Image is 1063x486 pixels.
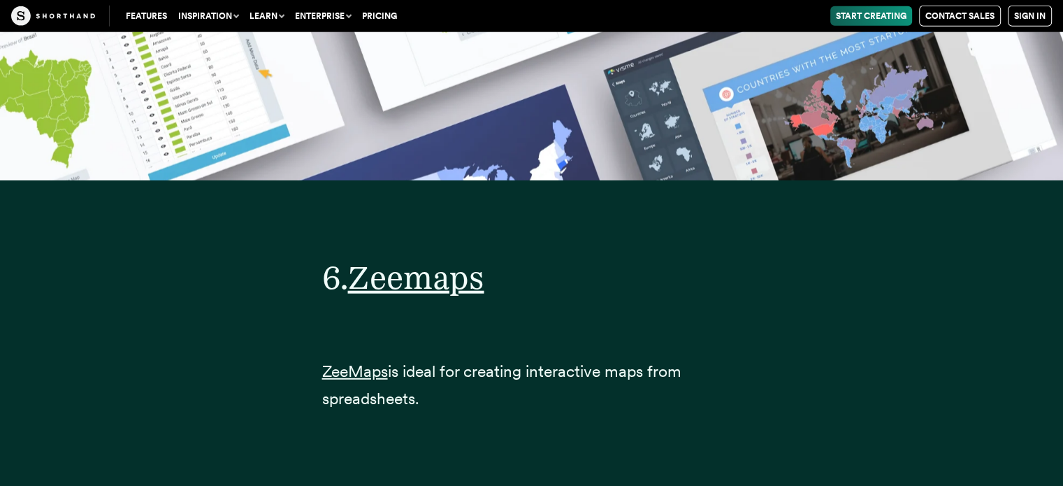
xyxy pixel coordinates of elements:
[356,6,403,26] a: Pricing
[919,6,1001,27] a: Contact Sales
[120,6,173,26] a: Features
[348,258,484,296] a: Zeemaps
[244,6,289,26] button: Learn
[830,6,912,26] a: Start Creating
[322,362,681,408] span: is ideal for creating interactive maps from spreadsheets.
[173,6,244,26] button: Inspiration
[322,258,348,296] span: 6.
[1008,6,1052,27] a: Sign in
[11,6,95,26] img: The Craft
[322,362,388,381] a: ZeeMaps
[289,6,356,26] button: Enterprise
